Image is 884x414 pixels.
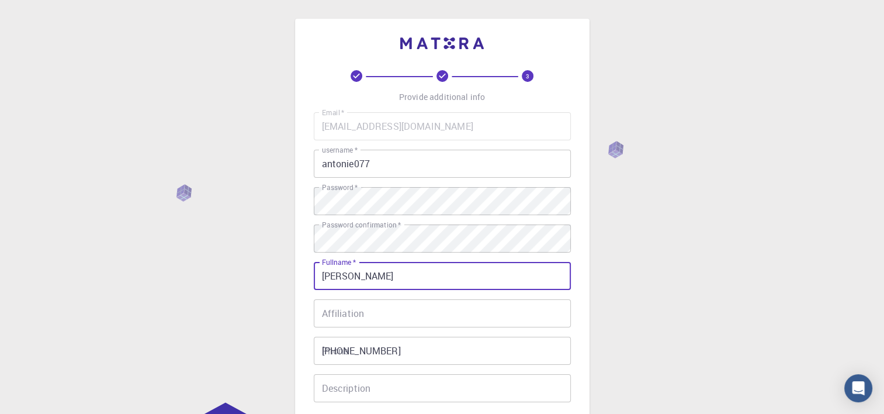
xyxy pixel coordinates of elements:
label: Fullname [322,257,356,267]
label: Password confirmation [322,220,401,230]
p: Provide additional info [399,91,485,103]
text: 3 [526,72,529,80]
div: Open Intercom Messenger [844,374,872,402]
label: username [322,145,358,155]
label: Password [322,182,358,192]
label: Email [322,108,344,118]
